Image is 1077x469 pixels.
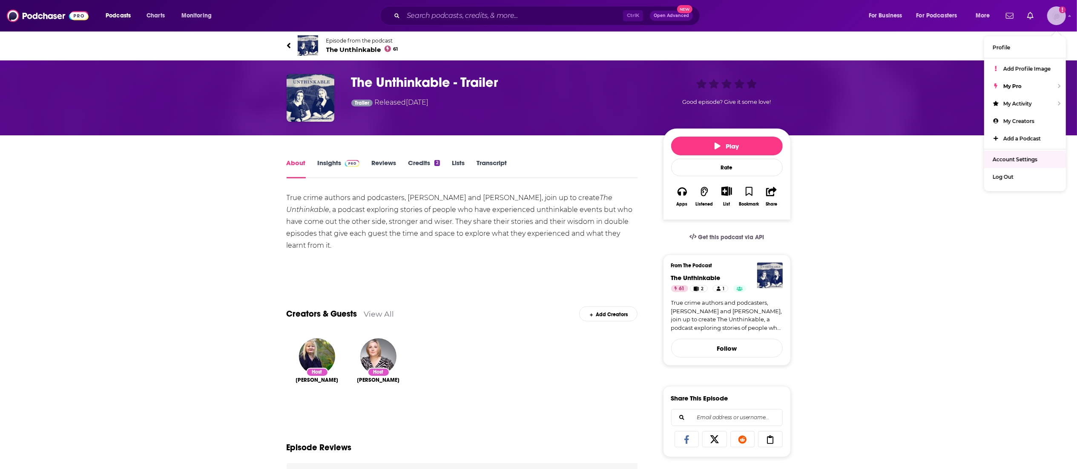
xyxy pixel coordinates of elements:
[671,285,688,292] a: 61
[318,159,360,178] a: InsightsPodchaser Pro
[654,14,689,18] span: Open Advanced
[671,159,783,176] div: Rate
[757,263,783,288] a: The Unthinkable
[351,97,429,109] div: Released [DATE]
[1003,118,1034,124] span: My Creators
[671,137,783,155] button: Play
[650,11,693,21] button: Open AdvancedNew
[287,442,352,453] h3: Episode Reviews
[677,202,688,207] div: Apps
[671,339,783,357] button: Follow
[393,47,398,51] span: 61
[993,156,1037,163] span: Account Settings
[671,299,783,332] a: True crime authors and podcasters, [PERSON_NAME] and [PERSON_NAME], join up to create The Unthink...
[1003,66,1051,72] span: Add Profile Image
[723,285,724,293] span: 1
[403,9,623,23] input: Search podcasts, credits, & more...
[298,35,318,56] img: The Unthinkable
[713,285,728,292] a: 1
[388,6,708,26] div: Search podcasts, credits, & more...
[758,431,783,447] a: Copy Link
[357,377,400,383] span: [PERSON_NAME]
[287,192,638,275] div: True crime authors and podcasters, [PERSON_NAME] and [PERSON_NAME], join up to create , a podcast...
[477,159,507,178] a: Transcript
[355,100,369,106] span: Trailer
[718,186,735,196] button: Show More Button
[452,159,465,178] a: Lists
[326,37,398,44] span: Episode from the podcast
[671,181,693,212] button: Apps
[1003,100,1032,107] span: My Activity
[970,9,1001,23] button: open menu
[360,338,396,375] img: Emily Webb
[1003,83,1022,89] span: My Pro
[1047,6,1066,25] img: User Profile
[299,338,335,375] img: Vikki Petraitis
[368,368,390,377] div: Host
[287,309,357,319] a: Creators & Guests
[287,159,306,178] a: About
[175,9,223,23] button: open menu
[730,431,755,447] a: Share on Reddit
[1047,6,1066,25] span: Logged in as AnnaO
[738,181,760,212] button: Bookmark
[1003,135,1041,142] span: Add a Podcast
[106,10,131,22] span: Podcasts
[760,181,782,212] button: Share
[296,377,339,383] span: [PERSON_NAME]
[678,409,775,426] input: Email address or username...
[1047,6,1066,25] button: Show profile menu
[984,39,1066,56] a: Profile
[677,5,692,13] span: New
[683,99,771,105] span: Good episode? Give it some love!
[984,130,1066,147] a: Add a Podcast
[357,377,400,383] a: Emily Webb
[869,10,902,22] span: For Business
[181,10,212,22] span: Monitoring
[146,10,165,22] span: Charts
[916,10,957,22] span: For Podcasters
[434,160,439,166] div: 2
[701,285,704,293] span: 2
[724,201,730,207] div: List
[671,409,783,426] div: Search followers
[7,8,89,24] img: Podchaser - Follow, Share and Rate Podcasts
[683,227,771,248] a: Get this podcast via API
[679,285,685,293] span: 61
[326,46,398,54] span: The Unthinkable
[345,160,360,167] img: Podchaser Pro
[863,9,913,23] button: open menu
[911,9,970,23] button: open menu
[287,74,334,122] img: The Unthinkable - Trailer
[1024,9,1037,23] a: Show notifications dropdown
[671,394,728,402] h3: Share This Episode
[1002,9,1017,23] a: Show notifications dropdown
[287,35,791,56] a: The UnthinkableEpisode from the podcastThe Unthinkable61
[715,142,739,150] span: Play
[306,368,328,377] div: Host
[702,431,727,447] a: Share on X/Twitter
[1059,6,1066,13] svg: Add a profile image
[715,181,738,212] div: Show More ButtonList
[623,10,643,21] span: Ctrl K
[984,60,1066,77] a: Add Profile Image
[100,9,142,23] button: open menu
[984,151,1066,168] a: Account Settings
[141,9,170,23] a: Charts
[296,377,339,383] a: Vikki Petraitis
[993,174,1014,180] span: Log Out
[984,36,1066,191] ul: Show profile menu
[766,202,777,207] div: Share
[675,431,699,447] a: Share on Facebook
[671,274,721,282] a: The Unthinkable
[671,263,776,269] h3: From The Podcast
[690,285,707,292] a: 2
[698,234,764,241] span: Get this podcast via API
[408,159,439,178] a: Credits2
[976,10,990,22] span: More
[993,44,1010,51] span: Profile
